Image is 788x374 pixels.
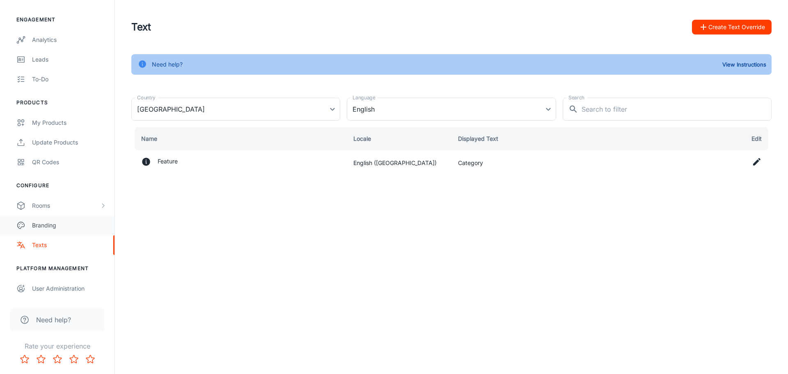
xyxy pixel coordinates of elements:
[347,98,556,121] div: English
[32,201,100,210] div: Rooms
[347,150,451,176] td: English ([GEOGRAPHIC_DATA])
[131,127,347,150] th: Name
[582,98,772,121] input: Search to filter
[137,94,156,101] label: Country
[131,20,151,34] h1: Text
[32,75,106,84] div: To-do
[131,98,340,121] div: [GEOGRAPHIC_DATA]
[32,35,106,44] div: Analytics
[141,157,151,167] svg: A label that refers to particular characteristics of a product
[32,158,106,167] div: QR Codes
[32,138,106,147] div: Update Products
[158,157,178,169] p: Feature
[720,58,768,71] button: View Instructions
[32,118,106,127] div: My Products
[667,127,772,150] th: Edit
[353,94,376,101] label: Language
[692,20,772,34] button: Create Text Override
[347,127,451,150] th: Locale
[451,150,667,176] td: Category
[568,94,584,101] label: Search
[32,55,106,64] div: Leads
[451,127,667,150] th: Displayed Text
[152,57,183,72] div: Need help?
